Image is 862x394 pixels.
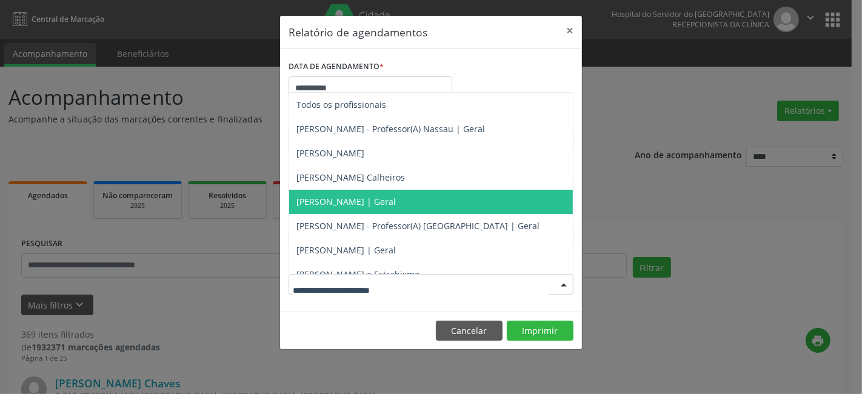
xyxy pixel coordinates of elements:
span: [PERSON_NAME] [296,147,364,159]
span: [PERSON_NAME] - Professor(A) Nassau | Geral [296,123,485,135]
span: [PERSON_NAME] e Estrabismo [296,269,419,280]
label: DATA DE AGENDAMENTO [289,58,384,76]
span: Todos os profissionais [296,99,386,110]
button: Close [558,16,582,45]
h5: Relatório de agendamentos [289,24,427,40]
span: [PERSON_NAME] - Professor(A) [GEOGRAPHIC_DATA] | Geral [296,220,540,232]
span: [PERSON_NAME] | Geral [296,244,396,256]
span: [PERSON_NAME] | Geral [296,196,396,207]
button: Imprimir [507,321,573,341]
button: Cancelar [436,321,503,341]
span: [PERSON_NAME] Calheiros [296,172,405,183]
